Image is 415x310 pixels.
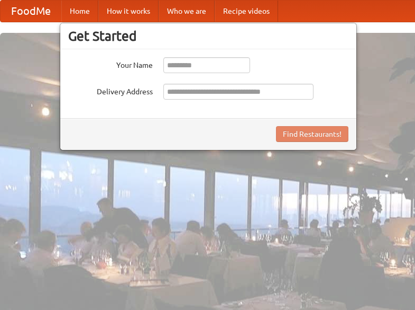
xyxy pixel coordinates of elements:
[68,28,348,44] h3: Get Started
[68,57,153,70] label: Your Name
[98,1,159,22] a: How it works
[159,1,215,22] a: Who we are
[215,1,278,22] a: Recipe videos
[276,126,348,142] button: Find Restaurants!
[1,1,61,22] a: FoodMe
[68,84,153,97] label: Delivery Address
[61,1,98,22] a: Home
